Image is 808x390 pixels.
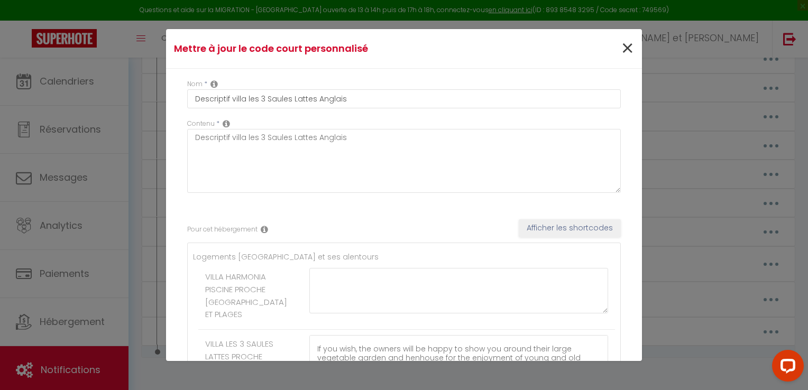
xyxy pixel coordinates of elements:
iframe: LiveChat chat widget [764,346,808,390]
h4: Mettre à jour le code court personnalisé [174,41,476,56]
label: Logements [GEOGRAPHIC_DATA] et ses alentours [193,251,379,263]
i: Custom short code name [210,80,218,88]
label: Pour cet hébergement [187,225,258,235]
i: Rental [261,225,268,234]
button: Close [621,38,634,60]
label: Contenu [187,119,215,129]
label: VILLA HARMONIA PISCINE PROCHE [GEOGRAPHIC_DATA] ET PLAGES [205,271,287,320]
input: Custom code name [187,89,621,108]
span: × [621,33,634,64]
label: Nom [187,79,203,89]
i: Replacable content [223,119,230,128]
button: Afficher les shortcodes [519,219,621,237]
label: VILLA LES 3 SAULES LATTES PROCHE [GEOGRAPHIC_DATA] ET PLAGES [205,338,287,387]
